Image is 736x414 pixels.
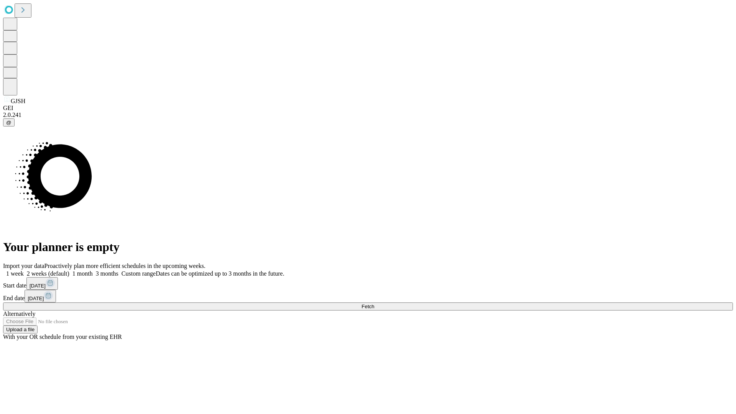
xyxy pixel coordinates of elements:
span: GJSH [11,98,25,104]
div: GEI [3,105,733,112]
div: End date [3,290,733,302]
span: With your OR schedule from your existing EHR [3,333,122,340]
span: Proactively plan more efficient schedules in the upcoming weeks. [44,263,205,269]
button: [DATE] [26,277,58,290]
span: [DATE] [30,283,46,289]
span: Custom range [122,270,156,277]
button: @ [3,118,15,127]
span: 1 month [72,270,93,277]
button: [DATE] [25,290,56,302]
span: [DATE] [28,296,44,301]
span: Dates can be optimized up to 3 months in the future. [156,270,284,277]
div: Start date [3,277,733,290]
span: Fetch [361,304,374,309]
div: 2.0.241 [3,112,733,118]
span: @ [6,120,11,125]
button: Fetch [3,302,733,310]
span: Alternatively [3,310,35,317]
span: 1 week [6,270,24,277]
span: 2 weeks (default) [27,270,69,277]
h1: Your planner is empty [3,240,733,254]
span: Import your data [3,263,44,269]
button: Upload a file [3,325,38,333]
span: 3 months [96,270,118,277]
